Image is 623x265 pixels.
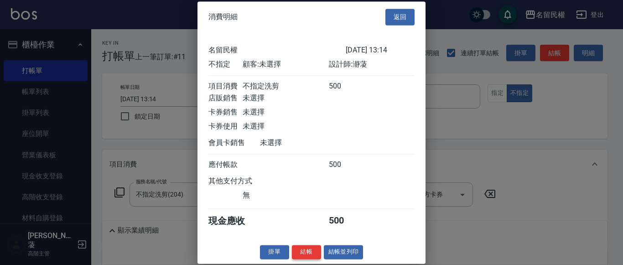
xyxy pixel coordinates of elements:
[329,60,415,69] div: 設計師: 瀞蓤
[208,46,346,55] div: 名留民權
[292,245,321,259] button: 結帳
[324,245,363,259] button: 結帳並列印
[208,138,260,148] div: 會員卡銷售
[208,177,277,186] div: 其他支付方式
[329,215,363,227] div: 500
[208,122,243,131] div: 卡券使用
[208,82,243,91] div: 項目消費
[243,60,328,69] div: 顧客: 未選擇
[208,60,243,69] div: 不指定
[329,82,363,91] div: 500
[260,138,346,148] div: 未選擇
[208,108,243,117] div: 卡券銷售
[243,82,328,91] div: 不指定洗剪
[243,94,328,103] div: 未選擇
[385,9,415,26] button: 返回
[243,108,328,117] div: 未選擇
[208,94,243,103] div: 店販銷售
[346,46,415,55] div: [DATE] 13:14
[208,12,238,21] span: 消費明細
[243,122,328,131] div: 未選擇
[208,215,260,227] div: 現金應收
[260,245,289,259] button: 掛單
[208,160,243,170] div: 應付帳款
[243,191,328,200] div: 無
[329,160,363,170] div: 500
